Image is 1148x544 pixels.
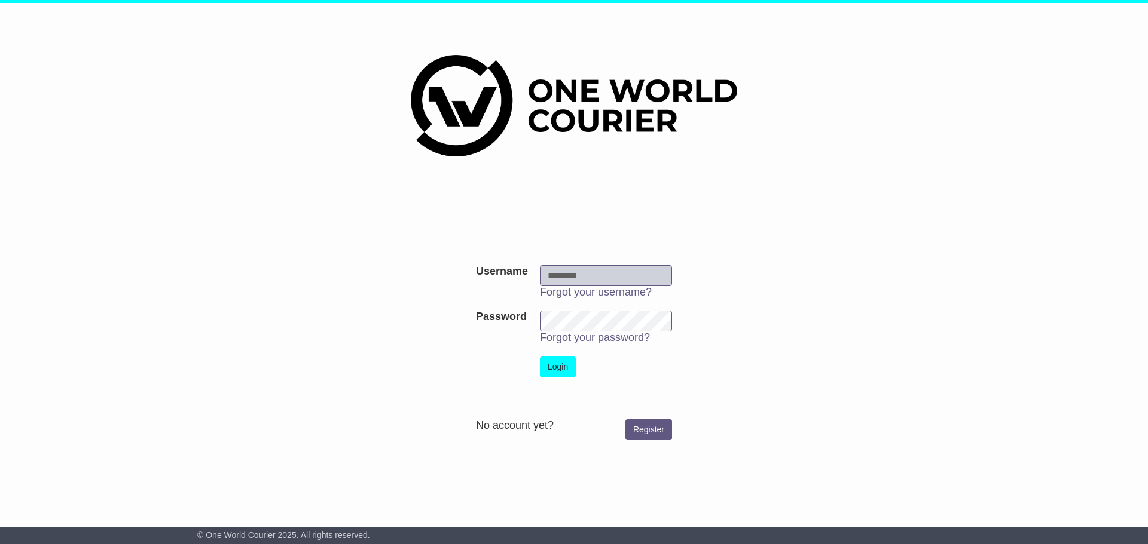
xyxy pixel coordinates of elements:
[540,331,650,343] a: Forgot your password?
[540,286,652,298] a: Forgot your username?
[411,55,737,156] img: One World
[476,311,527,324] label: Password
[476,419,672,432] div: No account yet?
[476,265,528,278] label: Username
[625,419,672,440] a: Register
[540,356,576,377] button: Login
[197,530,370,540] span: © One World Courier 2025. All rights reserved.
